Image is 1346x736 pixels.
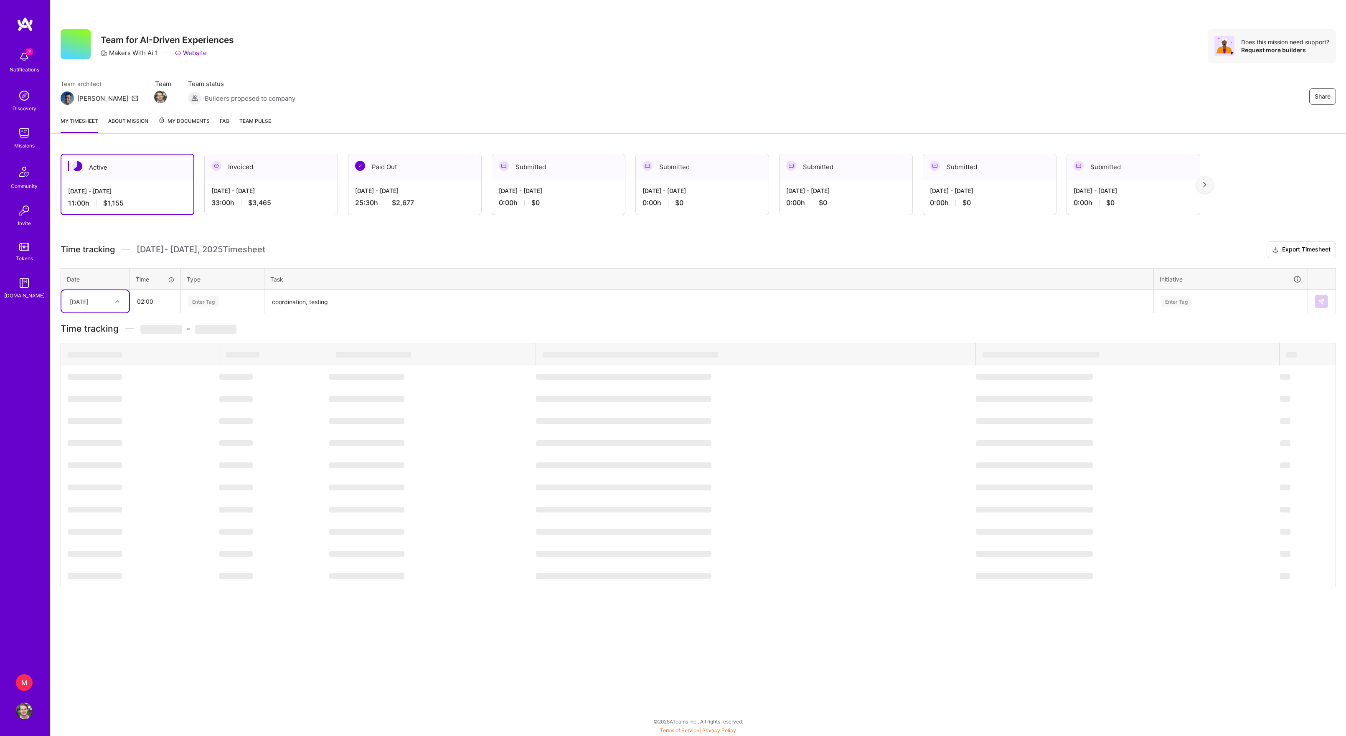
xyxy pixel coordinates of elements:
span: ‌ [329,507,404,513]
a: Website [175,48,207,57]
span: ‌ [536,529,711,535]
span: ‌ [68,352,122,358]
span: 7 [26,48,33,55]
a: Team Member Avatar [155,90,166,104]
img: guide book [16,274,33,291]
div: Tokens [16,254,33,263]
span: ‌ [983,352,1100,358]
div: Initiative [1160,274,1302,284]
div: Submitted [780,154,912,180]
a: Privacy Policy [702,727,736,733]
img: Invoiced [211,161,221,171]
span: ‌ [68,462,122,468]
span: ‌ [68,396,122,402]
span: Team Pulse [239,118,271,124]
span: ‌ [329,418,404,424]
div: Active [61,155,193,180]
div: [DATE] - [DATE] [68,187,187,195]
div: 33:00 h [211,198,331,207]
span: ‌ [329,374,404,380]
div: Does this mission need support? [1241,38,1329,46]
span: ‌ [1280,374,1290,380]
img: Avatar [1214,36,1234,56]
span: ‌ [219,396,253,402]
span: ‌ [68,529,122,535]
span: [DATE] - [DATE] , 2025 Timesheet [137,244,265,255]
div: [DATE] - [DATE] [643,186,762,195]
span: ‌ [68,374,122,380]
span: ‌ [1286,352,1297,358]
img: Builders proposed to company [188,91,201,105]
div: [DOMAIN_NAME] [4,291,45,300]
span: ‌ [336,352,411,358]
div: Submitted [636,154,769,180]
div: [DATE] - [DATE] [930,186,1049,195]
span: ‌ [536,573,711,579]
div: Enter Tag [188,295,219,308]
span: | [660,727,736,733]
span: ‌ [226,352,259,358]
div: [DATE] - [DATE] [786,186,906,195]
th: Type [181,268,264,290]
div: Notifications [10,65,39,74]
span: ‌ [68,485,122,490]
div: [DATE] - [DATE] [1074,186,1193,195]
span: ‌ [976,573,1093,579]
span: ‌ [219,529,253,535]
span: ‌ [329,396,404,402]
span: ‌ [329,440,404,446]
img: Submitted [1074,161,1084,171]
div: Enter Tag [1161,295,1192,308]
span: ‌ [1280,529,1290,535]
span: ‌ [1280,485,1290,490]
div: 0:00 h [1074,198,1193,207]
img: Active [72,161,82,171]
span: ‌ [219,573,253,579]
i: icon Mail [132,95,138,102]
span: Share [1315,92,1331,101]
span: ‌ [219,418,253,424]
button: Share [1309,88,1336,105]
img: Submitted [786,161,796,171]
img: Submitted [499,161,509,171]
span: ‌ [219,374,253,380]
img: discovery [16,87,33,104]
span: $0 [819,198,827,207]
span: ‌ [1280,462,1290,468]
span: ‌ [1280,551,1290,557]
div: 0:00 h [499,198,618,207]
div: 11:00 h [68,199,187,208]
img: Submit [1318,298,1325,305]
span: ‌ [536,418,711,424]
span: ‌ [68,418,122,424]
th: Date [61,268,130,290]
div: Community [11,182,38,190]
span: ‌ [1280,418,1290,424]
div: Time [136,275,175,284]
img: Submitted [930,161,940,171]
a: About Mission [108,117,148,133]
img: teamwork [16,124,33,141]
span: ‌ [976,396,1093,402]
a: Team Pulse [239,117,271,133]
span: $2,677 [392,198,414,207]
div: Request more builders [1241,46,1329,54]
span: ‌ [140,325,182,334]
span: ‌ [219,485,253,490]
div: © 2025 ATeams Inc., All rights reserved. [50,711,1346,732]
span: ‌ [536,374,711,380]
span: $0 [963,198,971,207]
span: ‌ [219,440,253,446]
img: Team Member Avatar [154,91,167,103]
div: Invite [18,219,31,228]
div: [DATE] - [DATE] [211,186,331,195]
i: icon Download [1272,246,1279,254]
div: Discovery [13,104,36,113]
span: ‌ [976,374,1093,380]
div: [DATE] - [DATE] [499,186,618,195]
span: ‌ [1280,507,1290,513]
span: ‌ [329,551,404,557]
span: ‌ [329,529,404,535]
span: Builders proposed to company [205,94,295,103]
a: M [14,674,35,691]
